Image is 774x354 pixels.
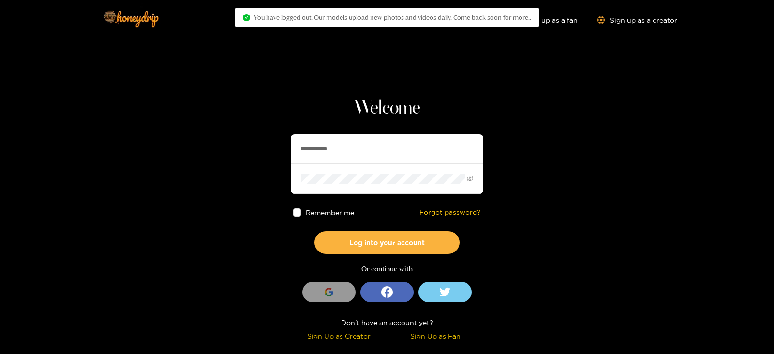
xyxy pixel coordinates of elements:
a: Forgot password? [419,208,481,217]
h1: Welcome [291,97,483,120]
a: Sign up as a fan [511,16,578,24]
button: Log into your account [314,231,460,254]
div: Sign Up as Fan [389,330,481,341]
div: Or continue with [291,264,483,275]
span: You have logged out. Our models upload new photos and videos daily. Come back soon for more.. [254,14,531,21]
a: Sign up as a creator [597,16,677,24]
span: eye-invisible [467,176,473,182]
div: Don't have an account yet? [291,317,483,328]
span: check-circle [243,14,250,21]
div: Sign Up as Creator [293,330,385,341]
span: Remember me [306,209,355,216]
